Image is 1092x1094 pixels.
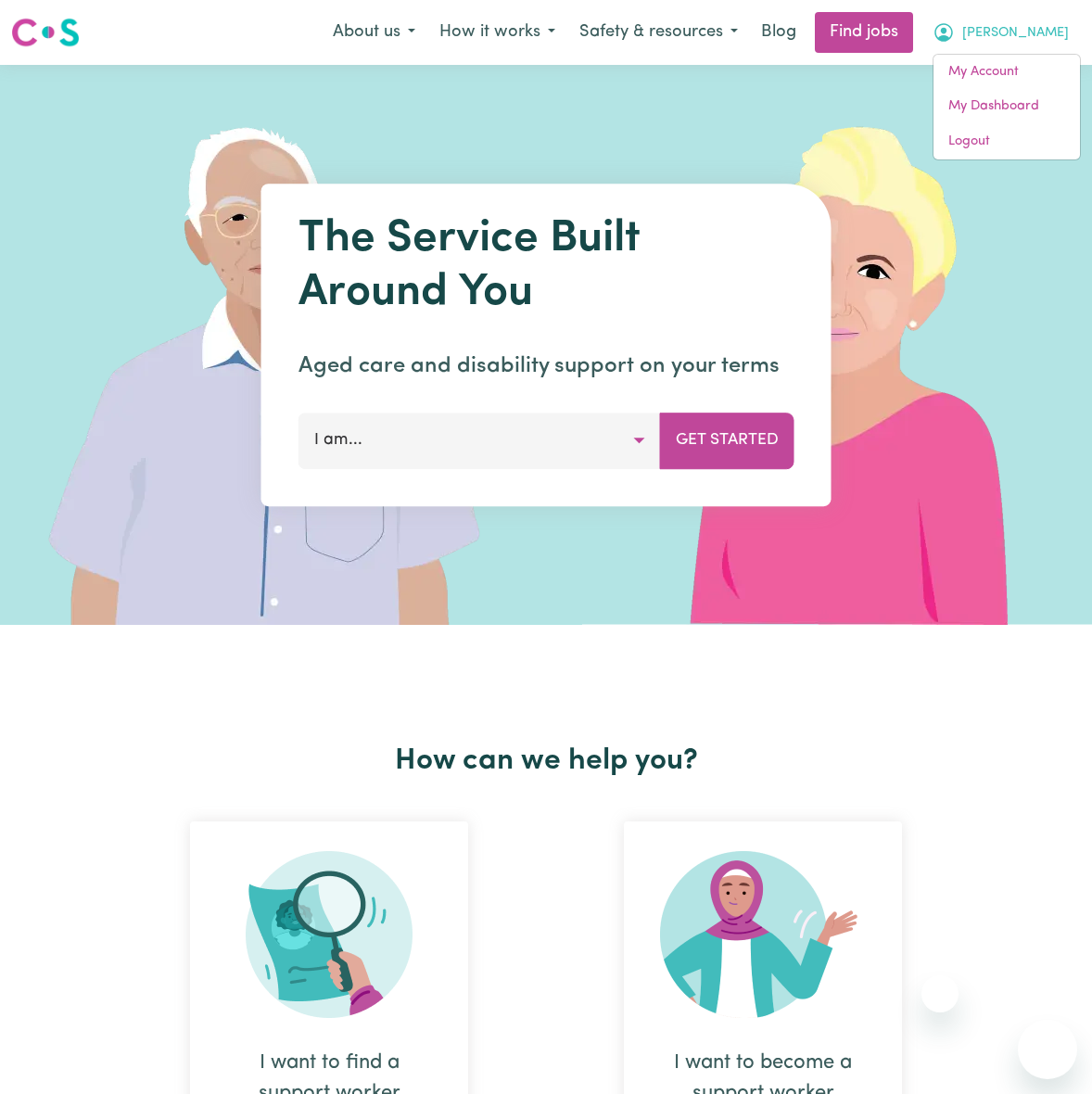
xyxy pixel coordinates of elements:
[962,23,1069,44] span: [PERSON_NAME]
[933,55,1080,90] a: My Account
[11,11,80,54] a: Careseekers logo
[921,13,1081,52] button: My Account
[660,413,794,468] button: Get Started
[11,16,80,49] img: Careseekers logo
[1018,1020,1077,1079] iframe: Button to launch messaging window
[815,12,913,53] a: Find jobs
[427,13,567,52] button: How it works
[750,12,807,53] a: Blog
[298,213,794,320] h1: The Service Built Around You
[298,413,661,468] button: I am...
[933,89,1080,124] a: My Dashboard
[933,124,1080,159] a: Logout
[246,851,413,1018] img: Search
[933,54,1081,160] div: My Account
[567,13,750,52] button: Safety & resources
[112,744,980,779] h2: How can we help you?
[321,13,427,52] button: About us
[921,975,959,1012] iframe: Close message
[298,350,794,383] p: Aged care and disability support on your terms
[660,851,866,1018] img: Become Worker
